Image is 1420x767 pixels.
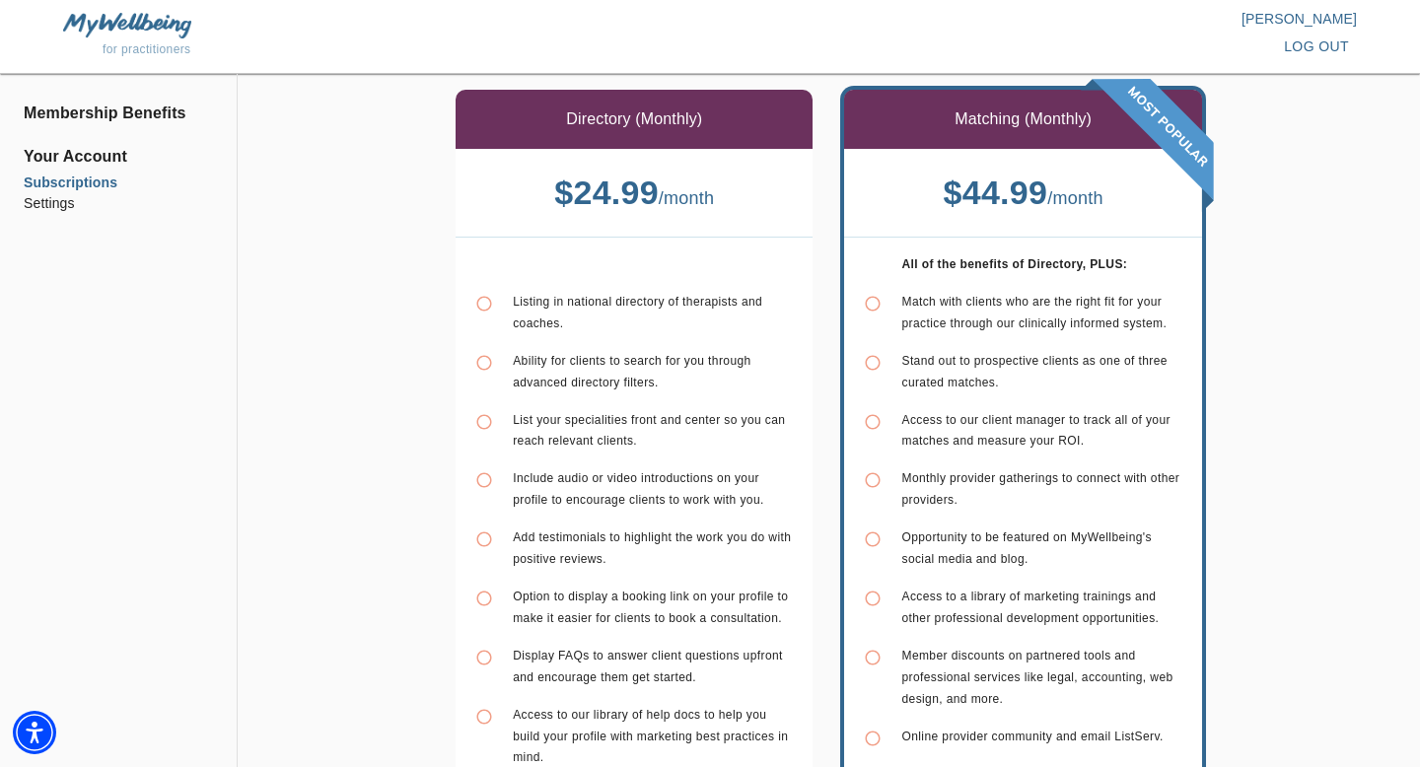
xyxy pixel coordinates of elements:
[566,107,702,131] p: Directory (Monthly)
[24,145,213,169] span: Your Account
[513,354,750,389] span: Ability for clients to search for you through advanced directory filters.
[1047,188,1103,208] span: / month
[554,174,659,211] b: $ 24.99
[513,413,785,449] span: List your specialities front and center so you can reach relevant clients.
[63,13,191,37] img: MyWellbeing
[513,590,788,625] span: Option to display a booking link on your profile to make it easier for clients to book a consulta...
[901,649,1172,706] span: Member discounts on partnered tools and professional services like legal, accounting, web design,...
[901,413,1170,449] span: Access to our client manager to track all of your matches and measure your ROI.
[955,107,1092,131] p: Matching (Monthly)
[901,530,1151,566] span: Opportunity to be featured on MyWellbeing's social media and blog.
[901,590,1159,625] span: Access to a library of marketing trainings and other professional development opportunities.
[103,42,191,56] span: for practitioners
[1081,79,1214,212] img: banner
[24,173,213,193] a: Subscriptions
[710,9,1357,29] p: [PERSON_NAME]
[944,174,1048,211] b: $ 44.99
[901,295,1167,330] span: Match with clients who are the right fit for your practice through our clinically informed system.
[513,708,788,765] span: Access to our library of help docs to help you build your profile with marketing best practices i...
[901,471,1179,507] span: Monthly provider gatherings to connect with other providers.
[901,257,1127,271] b: All of the benefits of Directory, PLUS:
[901,730,1163,743] span: Online provider community and email ListServ.
[513,471,764,507] span: Include audio or video introductions on your profile to encourage clients to work with you.
[513,530,791,566] span: Add testimonials to highlight the work you do with positive reviews.
[24,193,213,214] a: Settings
[1276,29,1357,65] button: log out
[1284,35,1349,59] span: log out
[901,354,1167,389] span: Stand out to prospective clients as one of three curated matches.
[513,649,783,684] span: Display FAQs to answer client questions upfront and encourage them get started.
[513,295,762,330] span: Listing in national directory of therapists and coaches.
[13,711,56,754] div: Accessibility Menu
[24,102,213,125] a: Membership Benefits
[659,188,715,208] span: / month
